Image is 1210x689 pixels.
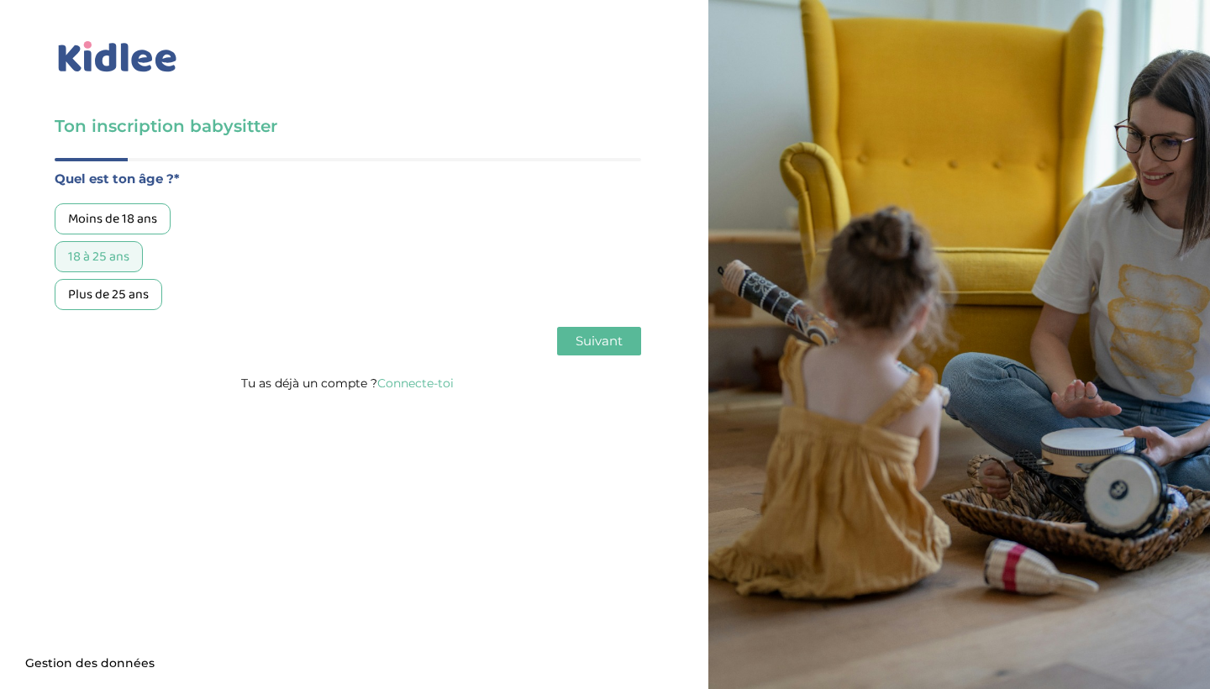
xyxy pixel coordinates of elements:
button: Suivant [557,327,641,355]
button: Gestion des données [15,646,165,681]
div: Plus de 25 ans [55,279,162,310]
div: Moins de 18 ans [55,203,171,234]
label: Quel est ton âge ?* [55,168,641,190]
p: Tu as déjà un compte ? [55,372,641,394]
span: Gestion des données [25,656,155,671]
h3: Ton inscription babysitter [55,114,641,138]
span: Suivant [576,333,623,349]
button: Précédent [55,327,134,355]
a: Connecte-toi [377,376,454,391]
div: 18 à 25 ans [55,241,143,272]
img: logo_kidlee_bleu [55,38,181,76]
